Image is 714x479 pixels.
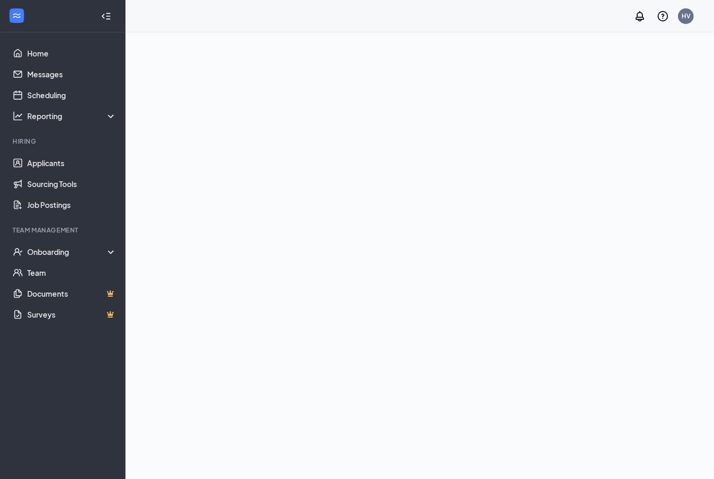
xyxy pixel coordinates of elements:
div: Reporting [27,111,117,121]
a: Home [27,43,117,64]
svg: Analysis [13,111,23,121]
div: HV [682,11,690,20]
a: Applicants [27,153,117,173]
svg: WorkstreamLogo [11,10,22,21]
a: Job Postings [27,194,117,215]
svg: Notifications [634,10,646,22]
svg: QuestionInfo [657,10,669,22]
a: Messages [27,64,117,85]
div: Hiring [13,137,114,146]
a: Sourcing Tools [27,173,117,194]
svg: UserCheck [13,247,23,257]
a: DocumentsCrown [27,283,117,304]
div: Onboarding [27,247,117,257]
a: SurveysCrown [27,304,117,325]
div: Team Management [13,226,114,235]
a: Team [27,262,117,283]
a: Scheduling [27,85,117,106]
svg: Collapse [101,11,111,21]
